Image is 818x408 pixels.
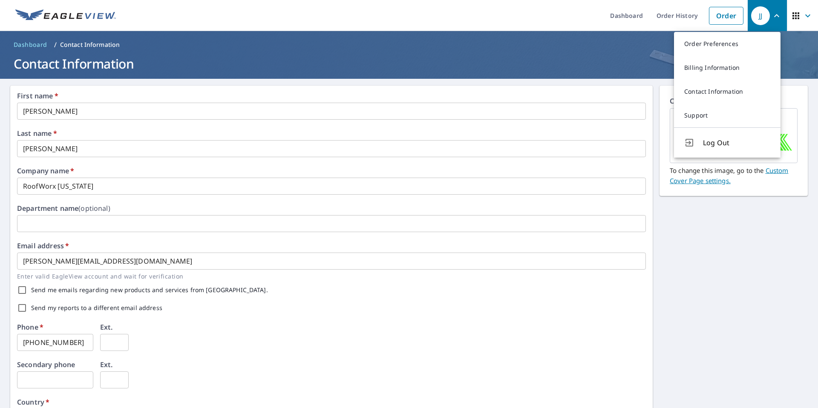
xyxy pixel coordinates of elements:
label: Company name [17,167,74,174]
label: Department name [17,205,110,212]
a: Order [709,7,743,25]
label: Send my reports to a different email address [31,305,162,311]
p: Enter valid EagleView account and wait for verification [17,271,640,281]
a: Billing Information [674,56,781,80]
label: Ext. [100,324,113,330]
a: Support [674,103,781,127]
li: / [54,40,57,50]
label: Ext. [100,361,113,368]
h1: Contact Information [10,55,808,72]
span: Log Out [703,138,770,148]
p: To change this image, go to the [670,163,798,186]
nav: breadcrumb [10,38,808,52]
a: Contact Information [674,80,781,103]
label: Secondary phone [17,361,75,368]
label: Last name [17,130,57,137]
label: Phone [17,324,43,330]
label: Country [17,399,49,405]
a: Dashboard [10,38,51,52]
label: First name [17,92,58,99]
p: Contact Information [60,40,120,49]
b: (optional) [78,204,110,213]
span: Dashboard [14,40,47,49]
label: Send me emails regarding new products and services from [GEOGRAPHIC_DATA]. [31,287,268,293]
div: JJ [751,6,770,25]
img: RoofWorx White.jpg [670,109,797,162]
label: Email address [17,242,69,249]
img: EV Logo [15,9,116,22]
p: Company Logo [670,96,798,108]
a: Order Preferences [674,32,781,56]
button: Log Out [674,127,781,158]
